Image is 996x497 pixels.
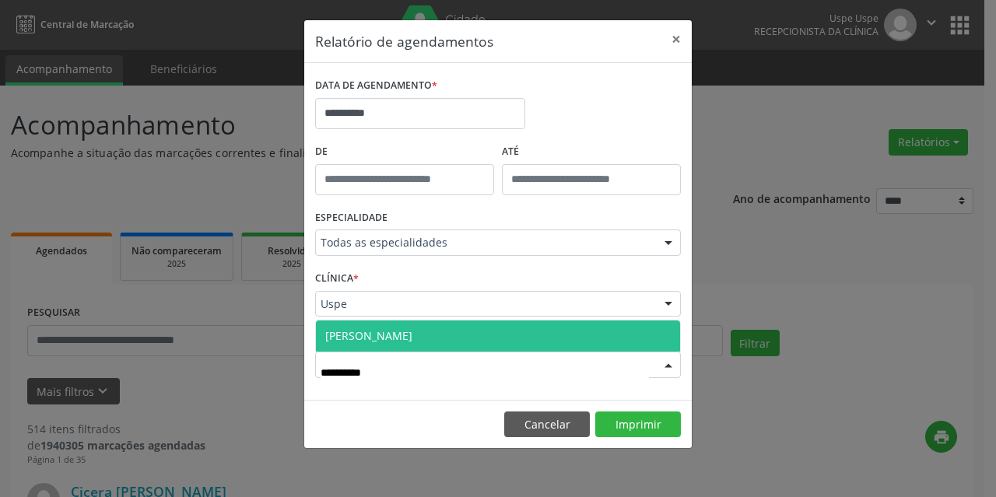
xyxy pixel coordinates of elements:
span: [PERSON_NAME] [325,328,412,343]
label: ESPECIALIDADE [315,206,388,230]
label: De [315,140,494,164]
label: ATÉ [502,140,681,164]
label: DATA DE AGENDAMENTO [315,74,437,98]
button: Imprimir [595,411,681,438]
span: Todas as especialidades [321,235,649,250]
label: CLÍNICA [315,267,359,291]
h5: Relatório de agendamentos [315,31,493,51]
button: Cancelar [504,411,590,438]
span: Uspe [321,296,649,312]
button: Close [661,20,692,58]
